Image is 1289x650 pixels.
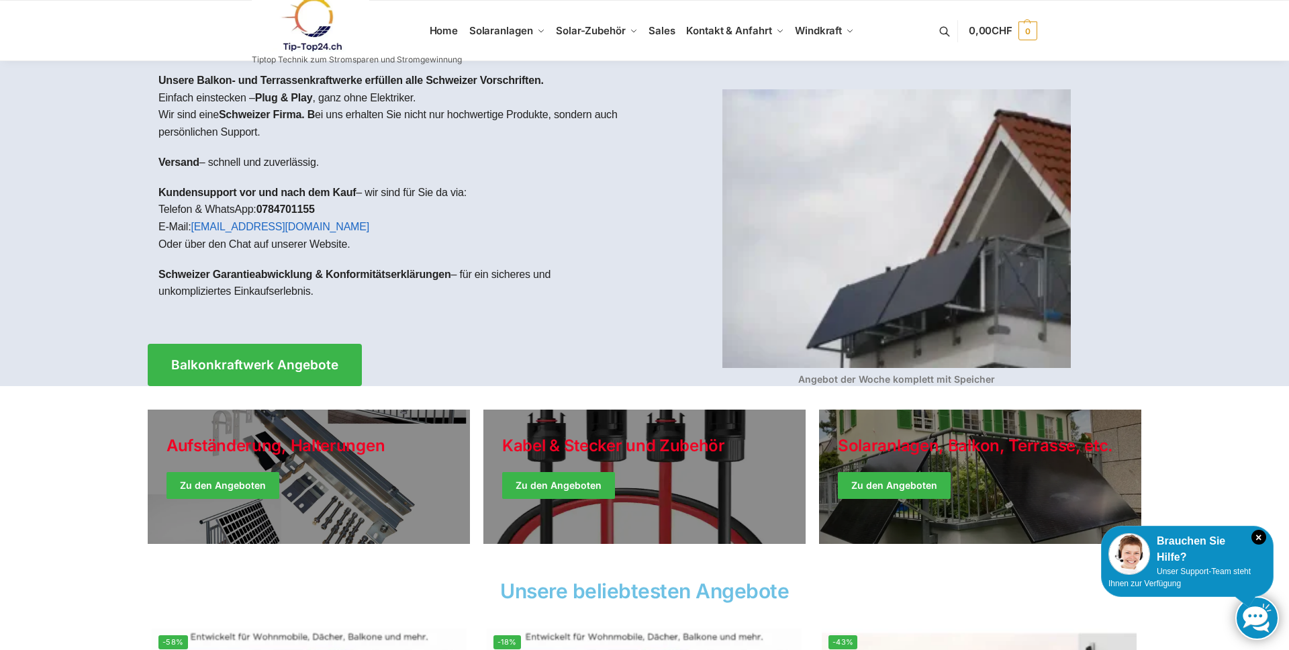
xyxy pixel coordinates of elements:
[649,24,675,37] span: Sales
[158,75,544,86] strong: Unsere Balkon- und Terrassenkraftwerke erfüllen alle Schweizer Vorschriften.
[158,156,199,168] strong: Versand
[158,266,634,300] p: – für ein sicheres und unkompliziertes Einkaufserlebnis.
[790,1,860,61] a: Windkraft
[556,24,626,37] span: Solar-Zubehör
[171,359,338,371] span: Balkonkraftwerk Angebote
[255,92,313,103] strong: Plug & Play
[158,154,634,171] p: – schnell und zuverlässig.
[148,61,644,324] div: Einfach einstecken – , ganz ohne Elektriker.
[969,11,1037,51] a: 0,00CHF 0
[1251,530,1266,545] i: Schließen
[551,1,643,61] a: Solar-Zubehör
[483,410,806,544] a: Holiday Style
[148,410,470,544] a: Holiday Style
[1108,533,1150,575] img: Customer service
[256,203,315,215] strong: 0784701155
[158,106,634,140] p: Wir sind eine ei uns erhalten Sie nicht nur hochwertige Produkte, sondern auch persönlichen Support.
[686,24,771,37] span: Kontakt & Anfahrt
[643,1,681,61] a: Sales
[148,344,362,386] a: Balkonkraftwerk Angebote
[722,89,1071,368] img: Home 1
[191,221,369,232] a: [EMAIL_ADDRESS][DOMAIN_NAME]
[969,24,1012,37] span: 0,00
[148,581,1141,601] h2: Unsere beliebtesten Angebote
[681,1,790,61] a: Kontakt & Anfahrt
[795,24,842,37] span: Windkraft
[1108,567,1251,588] span: Unser Support-Team steht Ihnen zur Verfügung
[158,184,634,252] p: – wir sind für Sie da via: Telefon & WhatsApp: E-Mail: Oder über den Chat auf unserer Website.
[1018,21,1037,40] span: 0
[158,269,451,280] strong: Schweizer Garantieabwicklung & Konformitätserklärungen
[819,410,1141,544] a: Winter Jackets
[1108,533,1266,565] div: Brauchen Sie Hilfe?
[252,56,462,64] p: Tiptop Technik zum Stromsparen und Stromgewinnung
[992,24,1012,37] span: CHF
[158,187,356,198] strong: Kundensupport vor und nach dem Kauf
[469,24,533,37] span: Solaranlagen
[798,373,995,385] strong: Angebot der Woche komplett mit Speicher
[463,1,550,61] a: Solaranlagen
[219,109,315,120] strong: Schweizer Firma. B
